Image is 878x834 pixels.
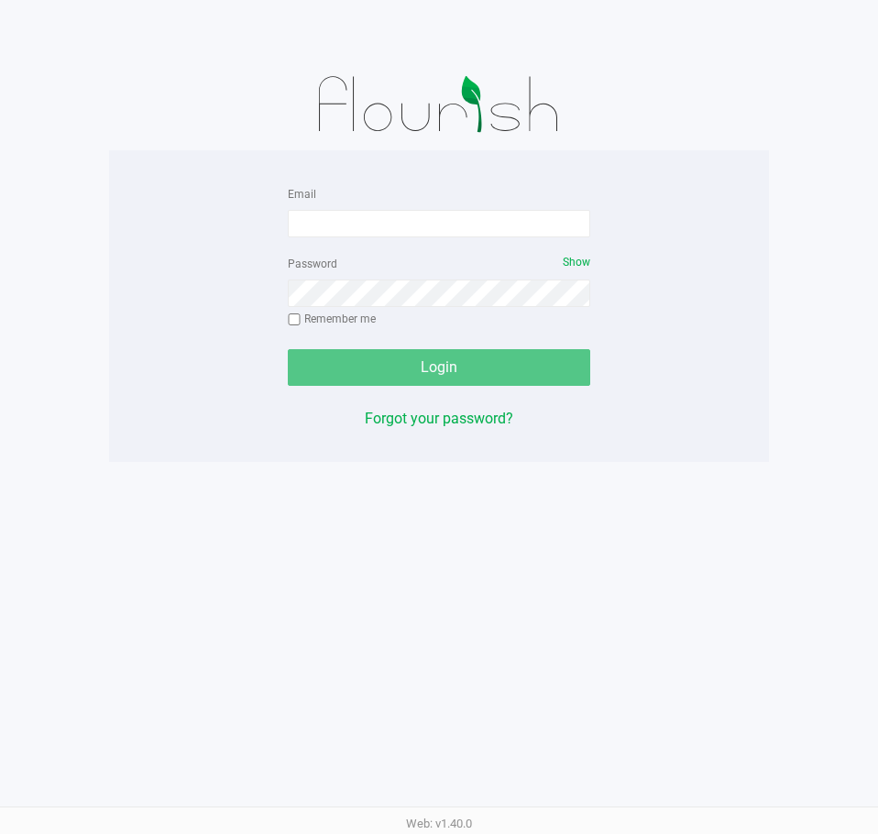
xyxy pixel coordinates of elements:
[288,186,316,203] label: Email
[288,313,301,326] input: Remember me
[563,256,590,269] span: Show
[288,256,337,272] label: Password
[406,817,472,830] span: Web: v1.40.0
[365,408,513,430] button: Forgot your password?
[288,311,376,327] label: Remember me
